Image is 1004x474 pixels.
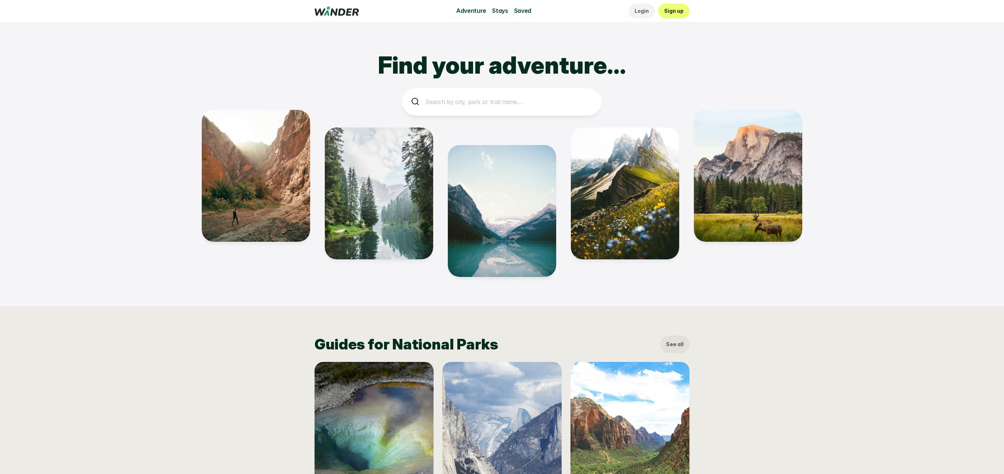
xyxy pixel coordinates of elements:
h1: Find your adventure… [50,51,954,79]
a: Login [629,4,655,18]
p: Saved [514,6,531,16]
a: Search by city, park or trail name… [402,88,602,116]
p: Login [635,7,649,15]
p: See all [666,340,684,348]
h2: Guides for National Parks [315,336,657,353]
p: Adventure [456,6,486,16]
p: Sign up [664,7,684,15]
p: Search by city, park or trail name… [425,97,593,107]
a: Sign up [658,4,689,18]
p: Stays [492,6,508,16]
